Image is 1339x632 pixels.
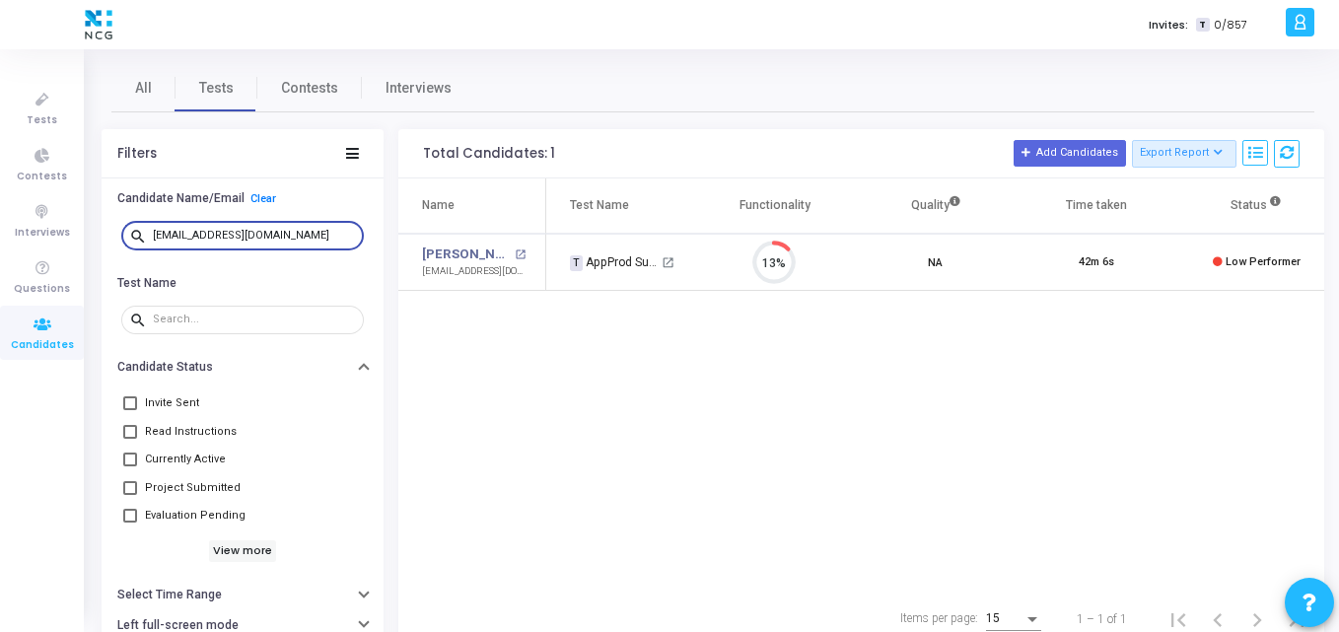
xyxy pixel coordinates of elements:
span: Evaluation Pending [145,504,246,527]
div: Time taken [1066,194,1127,216]
a: [PERSON_NAME] [422,245,510,264]
span: T [1196,18,1209,33]
span: Candidates [11,337,74,354]
span: Questions [14,281,70,298]
span: Contests [17,169,67,185]
span: Contests [281,78,338,99]
input: Search... [153,230,356,242]
button: Candidate Status [102,352,384,383]
mat-select: Items per page: [986,612,1041,626]
h6: Select Time Range [117,588,222,602]
div: Name [422,194,455,216]
button: Add Candidates [1014,140,1126,166]
span: Currently Active [145,448,226,471]
button: Export Report [1132,140,1237,168]
span: 0/857 [1214,17,1247,34]
span: Low Performer [1226,255,1301,268]
mat-icon: search [129,227,153,245]
div: 1 – 1 of 1 [1077,610,1127,628]
mat-icon: open_in_new [662,256,674,269]
button: Candidate Name/EmailClear [102,183,384,214]
th: Test Name [546,178,694,234]
span: All [135,78,152,99]
span: Interviews [386,78,452,99]
h6: Candidate Name/Email [117,191,245,206]
span: Tests [199,78,234,99]
th: Quality [855,178,1016,234]
span: Interviews [15,225,70,242]
span: Read Instructions [145,420,237,444]
h6: View more [209,540,277,562]
span: NA [928,252,943,272]
div: 42m 6s [1079,254,1114,271]
div: Items per page: [900,609,978,627]
div: Filters [117,146,157,162]
mat-icon: search [129,311,153,328]
th: Functionality [694,178,855,234]
span: Invite Sent [145,391,199,415]
div: AppProd Support_NCG_L3 [570,253,659,271]
div: Total Candidates: 1 [423,146,555,162]
img: logo [80,5,117,44]
mat-icon: open_in_new [515,249,526,260]
h6: Test Name [117,276,176,291]
button: Select Time Range [102,580,384,610]
label: Invites: [1149,17,1188,34]
span: Project Submitted [145,476,241,500]
a: Clear [250,192,276,205]
span: 15 [986,611,1000,625]
span: Tests [27,112,57,129]
div: [EMAIL_ADDRESS][DOMAIN_NAME] [422,264,526,279]
h6: Candidate Status [117,360,213,375]
input: Search... [153,314,356,325]
th: Status [1176,178,1337,234]
button: Test Name [102,267,384,298]
span: T [570,255,583,271]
